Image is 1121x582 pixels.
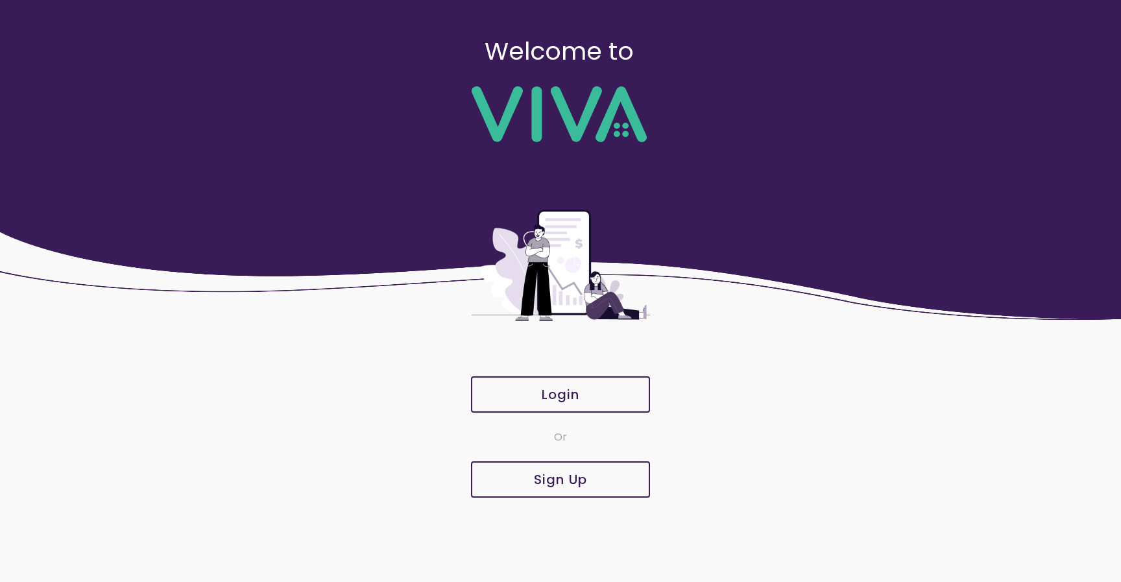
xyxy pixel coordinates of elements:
a: Login [470,376,651,413]
ion-text: Welcome to [485,34,634,68]
ion-text: Or [554,430,567,444]
ion-button: Login [471,376,650,413]
img: entry [470,168,651,363]
ion-button: Sign Up [471,461,650,498]
a: Sign Up [470,461,651,498]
